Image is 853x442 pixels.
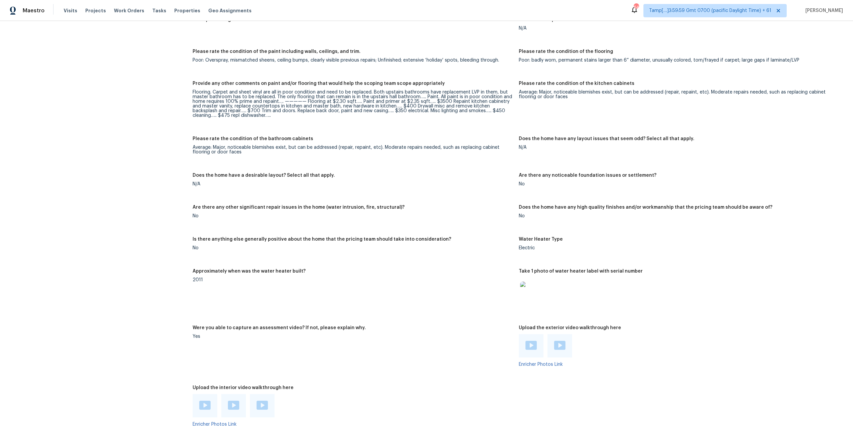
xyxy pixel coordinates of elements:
[174,7,200,14] span: Properties
[519,26,840,31] div: N/A
[152,8,166,13] span: Tasks
[193,173,335,178] h5: Does the home have a desirable layout? Select all that apply.
[85,7,106,14] span: Projects
[193,182,513,186] div: N/A
[193,422,237,427] a: Enricher Photos Link
[228,401,239,411] a: Play Video
[193,90,513,118] div: Flooring. Carpet and sheet vinyl are all in poor condition and need to be replaced. Both upstairs...
[519,246,840,250] div: Electric
[199,401,211,411] a: Play Video
[193,237,451,242] h5: Is there anything else generally positive about the home that the pricing team should take into c...
[519,326,621,330] h5: Upload the exterior video walkthrough here
[519,173,656,178] h5: Are there any noticeable foundation issues or settlement?
[23,7,45,14] span: Maestro
[554,341,565,351] a: Play Video
[525,341,537,351] a: Play Video
[193,326,366,330] h5: Were you able to capture an assessment video? If not, please explain why.
[519,90,840,99] div: Average: Major, noticeable blemishes exist, but can be addressed (repair, repaint, etc). Moderate...
[257,401,268,411] a: Play Video
[519,58,840,63] div: Poor: badly worn, permanent stains larger than 6” diameter, unusually colored, torn/frayed if car...
[519,136,694,141] h5: Does the home have any layout issues that seem odd? Select all that apply.
[519,182,840,186] div: No
[634,4,638,11] div: 649
[193,205,405,210] h5: Are there any other significant repair issues in the home (water intrusion, fire, structural)?
[193,278,513,282] div: 2011
[114,7,144,14] span: Work Orders
[554,341,565,350] img: Play Video
[193,385,294,390] h5: Upload the interior video walkthrough here
[193,58,513,63] div: Poor: Overspray, mismatched sheens, ceiling bumps, clearly visible previous repairs; Unfinished; ...
[257,401,268,410] img: Play Video
[193,214,513,218] div: No
[803,7,843,14] span: [PERSON_NAME]
[193,145,513,154] div: Average: Major, noticeable blemishes exist, but can be addressed (repair, repaint, etc). Moderate...
[649,7,771,14] span: Tamp[…]3:59:59 Gmt 0700 (pacific Daylight Time) + 61
[519,49,613,54] h5: Please rate the condition of the flooring
[193,81,445,86] h5: Provide any other comments on paint and/or flooring that would help the scoping team scope approp...
[64,7,77,14] span: Visits
[519,362,563,367] a: Enricher Photos Link
[193,246,513,250] div: No
[519,205,772,210] h5: Does the home have any high quality finishes and/or workmanship that the pricing team should be a...
[199,401,211,410] img: Play Video
[519,214,840,218] div: No
[228,401,239,410] img: Play Video
[519,269,643,274] h5: Take 1 photo of water heater label with serial number
[519,237,563,242] h5: Water Heater Type
[208,7,252,14] span: Geo Assignments
[193,49,361,54] h5: Please rate the condition of the paint including walls, ceilings, and trim.
[193,334,513,339] div: Yes
[519,145,840,150] div: N/A
[193,136,313,141] h5: Please rate the condition of the bathroom cabinets
[193,269,306,274] h5: Approximately when was the water heater built?
[525,341,537,350] img: Play Video
[519,81,634,86] h5: Please rate the condition of the kitchen cabinets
